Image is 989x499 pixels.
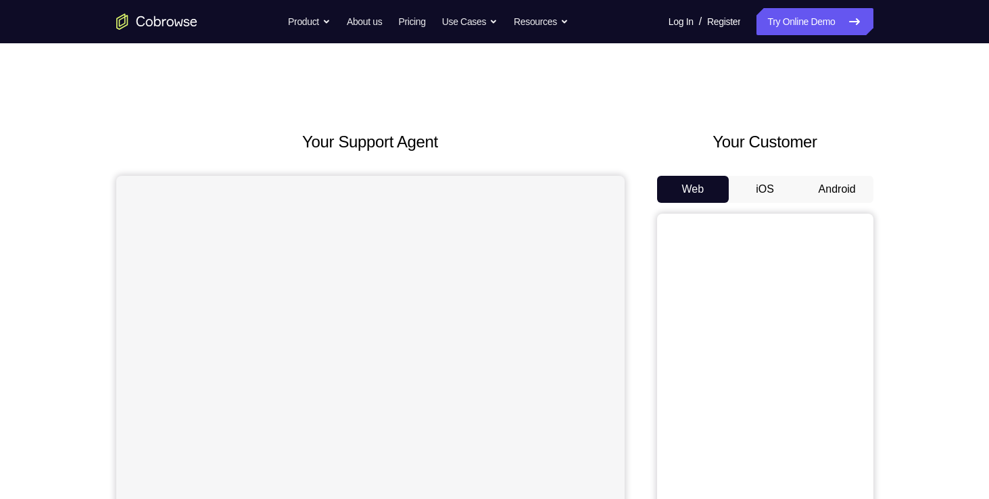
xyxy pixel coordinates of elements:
a: About us [347,8,382,35]
button: Android [801,176,873,203]
h2: Your Customer [657,130,873,154]
h2: Your Support Agent [116,130,625,154]
a: Pricing [398,8,425,35]
button: Use Cases [442,8,498,35]
button: iOS [729,176,801,203]
button: Resources [514,8,569,35]
span: / [699,14,702,30]
a: Register [707,8,740,35]
a: Log In [669,8,694,35]
button: Product [288,8,331,35]
button: Web [657,176,729,203]
a: Go to the home page [116,14,197,30]
a: Try Online Demo [756,8,873,35]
